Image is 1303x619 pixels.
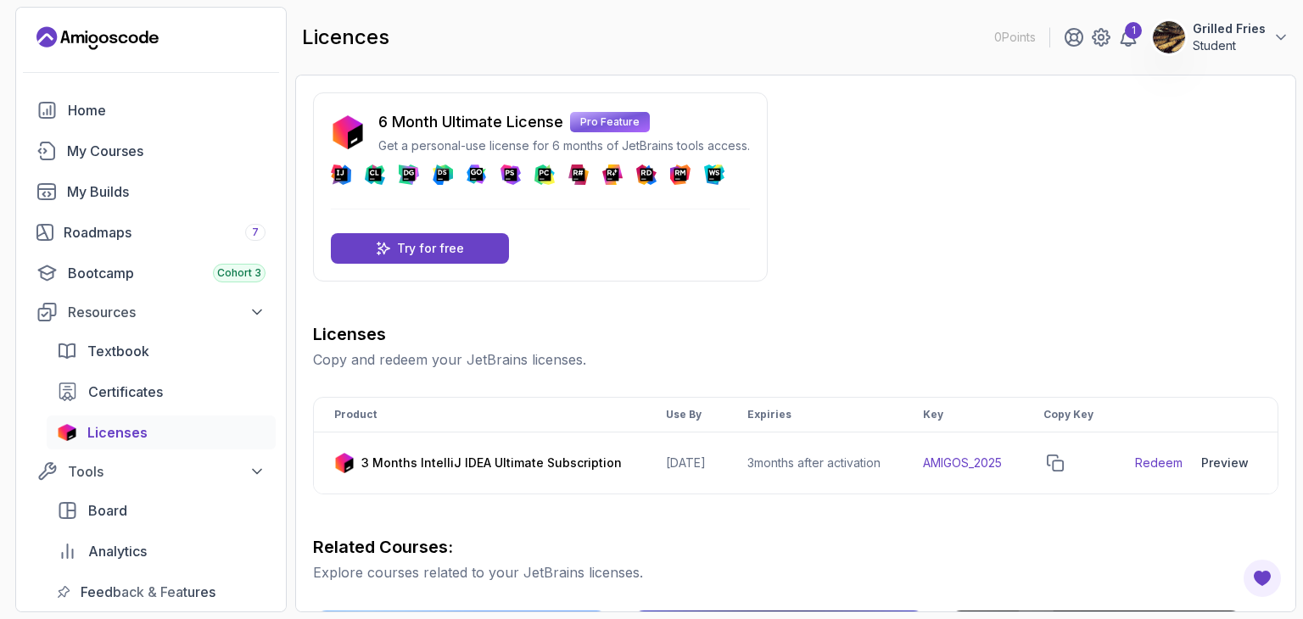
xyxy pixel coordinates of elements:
p: Try for free [397,240,464,257]
th: Product [314,398,646,432]
p: Student [1193,37,1266,54]
td: 3 months after activation [727,432,903,494]
a: builds [26,175,276,209]
div: Tools [68,461,266,482]
div: 1 [1125,22,1142,39]
img: jetbrains icon [57,424,77,441]
p: Pro Feature [570,112,650,132]
td: [DATE] [646,432,727,494]
p: Copy and redeem your JetBrains licenses. [313,349,1278,370]
th: Key [903,398,1023,432]
button: Resources [26,297,276,327]
th: Expiries [727,398,903,432]
span: Cohort 3 [217,266,261,280]
p: Grilled Fries [1193,20,1266,37]
a: 1 [1118,27,1138,47]
span: Feedback & Features [81,582,215,602]
a: courses [26,134,276,168]
a: Try for free [331,233,509,264]
td: AMIGOS_2025 [903,432,1023,494]
a: analytics [47,534,276,568]
a: feedback [47,575,276,609]
a: home [26,93,276,127]
p: Explore courses related to your JetBrains licenses. [313,562,1278,583]
div: Bootcamp [68,263,266,283]
span: Certificates [88,382,163,402]
p: Get a personal-use license for 6 months of JetBrains tools access. [378,137,750,154]
a: licenses [47,415,276,449]
a: roadmaps [26,215,276,249]
p: 6 Month Ultimate License [378,110,563,134]
button: user profile imageGrilled FriesStudent [1152,20,1289,54]
p: 3 Months IntelliJ IDEA Ultimate Subscription [361,454,622,471]
th: Use By [646,398,727,432]
div: My Builds [67,181,266,202]
img: jetbrains icon [331,115,365,149]
iframe: chat widget [1232,551,1286,602]
iframe: chat widget [981,245,1286,543]
div: Roadmaps [64,222,266,243]
a: Landing page [36,25,159,52]
span: Analytics [88,541,147,561]
span: Licenses [87,422,148,443]
div: Home [68,100,266,120]
div: My Courses [67,141,266,161]
a: board [47,494,276,527]
a: certificates [47,375,276,409]
h2: licences [302,24,389,51]
h3: Related Courses: [313,535,1278,559]
a: textbook [47,334,276,368]
h3: Licenses [313,322,1278,346]
span: Board [88,500,127,521]
img: user profile image [1153,21,1185,53]
p: 0 Points [994,29,1036,46]
a: bootcamp [26,256,276,290]
div: Resources [68,302,266,322]
button: Tools [26,456,276,487]
img: jetbrains icon [334,453,355,473]
span: Textbook [87,341,149,361]
span: 7 [252,226,259,239]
